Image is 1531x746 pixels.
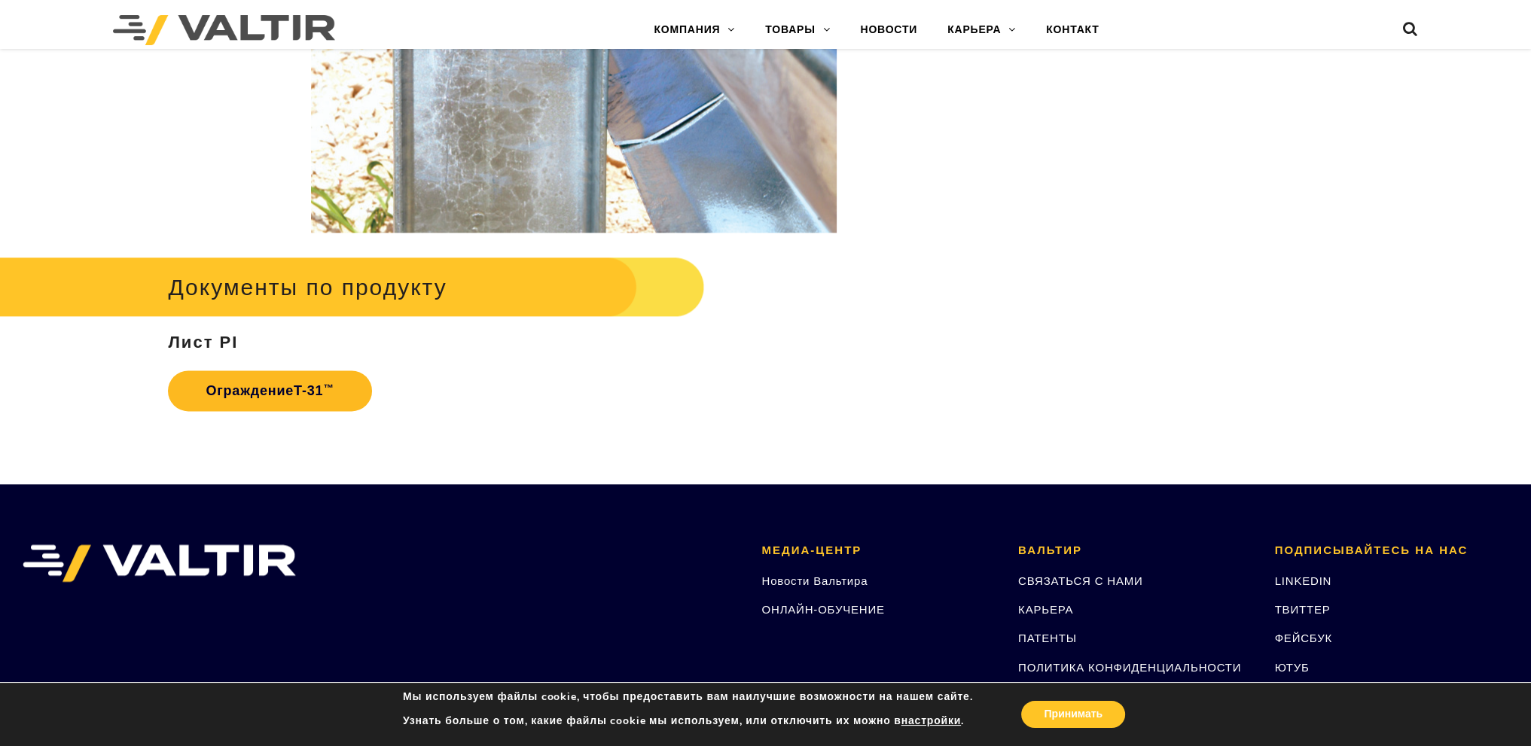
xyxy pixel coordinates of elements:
a: ОНЛАЙН-ОБУЧЕНИЕ [761,603,884,616]
button: Принимать [1021,701,1125,728]
font: Мы используем файлы cookie, чтобы предоставить вам наилучшие возможности на нашем сайте. [403,690,972,704]
a: СВЯЗАТЬСЯ С НАМИ [1018,574,1143,587]
a: ОграждениеT-31™ [168,370,371,411]
font: КАРЬЕРА [947,23,1001,35]
font: T-31 [294,383,323,398]
font: КОНТАКТ [1046,23,1099,35]
a: ТОВАРЫ [750,15,845,45]
a: НОВОСТИ [845,15,932,45]
a: LINKEDIN [1274,574,1331,587]
font: ВАЛЬТИР [1018,544,1082,556]
font: КОМПАНИЯ [654,23,720,35]
img: ВАЛЬТИР [23,544,296,582]
a: КОНТАКТ [1031,15,1114,45]
font: Узнать больше о том, какие файлы cookie мы используем, или отключить их можно в [403,714,901,728]
a: КАРЬЕРА [932,15,1031,45]
font: ™ [323,382,334,394]
a: ФЕЙСБУК [1274,632,1331,644]
font: Ограждение [206,383,294,398]
font: Принимать [1044,707,1103,721]
a: ПОЛИТИКА КОНФИДЕНЦИАЛЬНОСТИ [1018,661,1241,674]
font: ТОВАРЫ [765,23,815,35]
font: . [961,714,964,728]
font: Лист PI [168,333,238,352]
a: Новости Вальтира [761,574,868,587]
a: КАРЬЕРА [1018,603,1073,616]
font: Документы по продукту [168,275,447,300]
a: КОМПАНИЯ [639,15,750,45]
font: МЕДИА-ЦЕНТР [761,544,862,556]
font: ПОДПИСЫВАЙТЕСЬ НА НАС [1274,544,1468,556]
a: ПАТЕНТЫ [1018,632,1077,644]
font: НОВОСТИ [860,23,917,35]
button: настройки [901,714,961,728]
a: ТВИТТЕР [1274,603,1330,616]
img: Вальтир [113,15,335,45]
font: настройки [901,714,961,728]
a: ЮТУБ [1274,661,1309,674]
